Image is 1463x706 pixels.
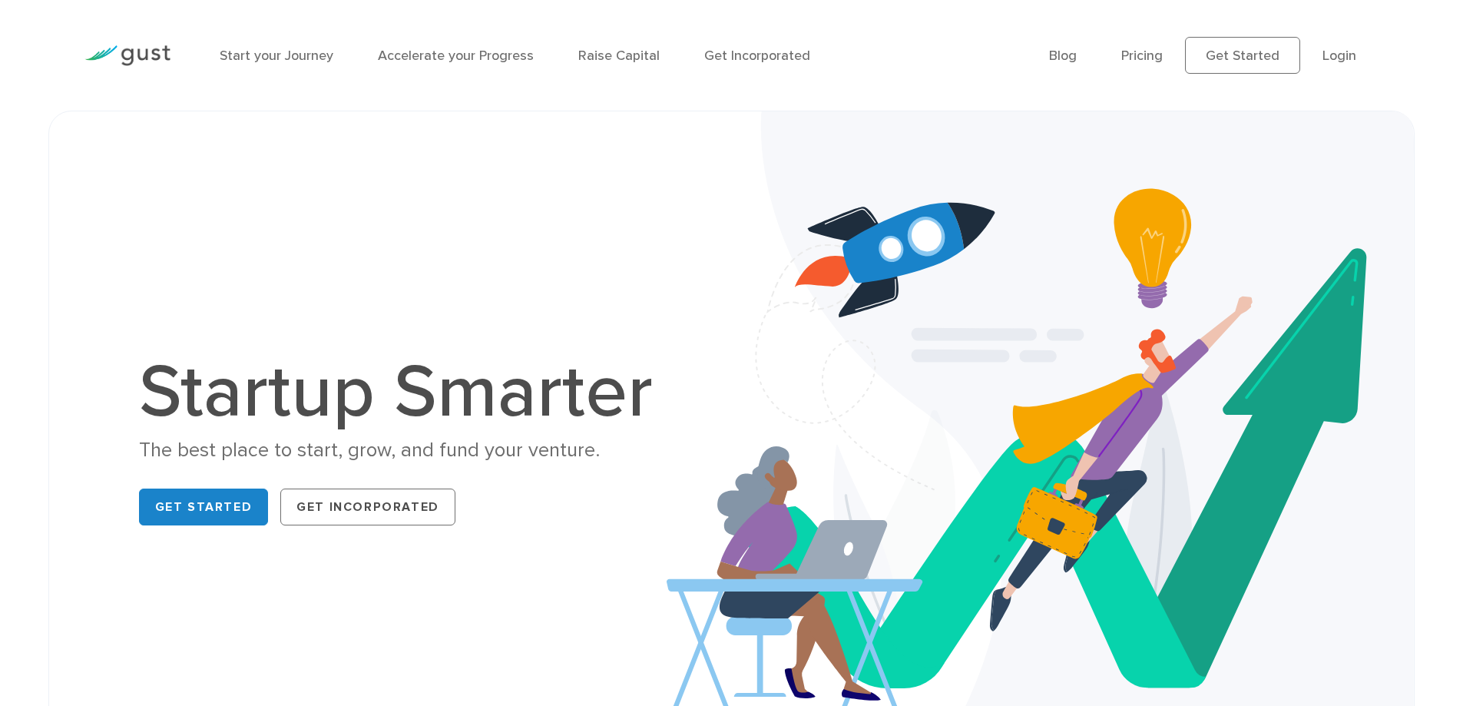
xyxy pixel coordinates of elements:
[139,356,669,429] h1: Startup Smarter
[1322,48,1356,64] a: Login
[1185,37,1300,74] a: Get Started
[84,45,170,66] img: Gust Logo
[280,489,455,525] a: Get Incorporated
[1121,48,1163,64] a: Pricing
[578,48,660,64] a: Raise Capital
[704,48,810,64] a: Get Incorporated
[139,437,669,464] div: The best place to start, grow, and fund your venture.
[139,489,269,525] a: Get Started
[220,48,333,64] a: Start your Journey
[1049,48,1077,64] a: Blog
[378,48,534,64] a: Accelerate your Progress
